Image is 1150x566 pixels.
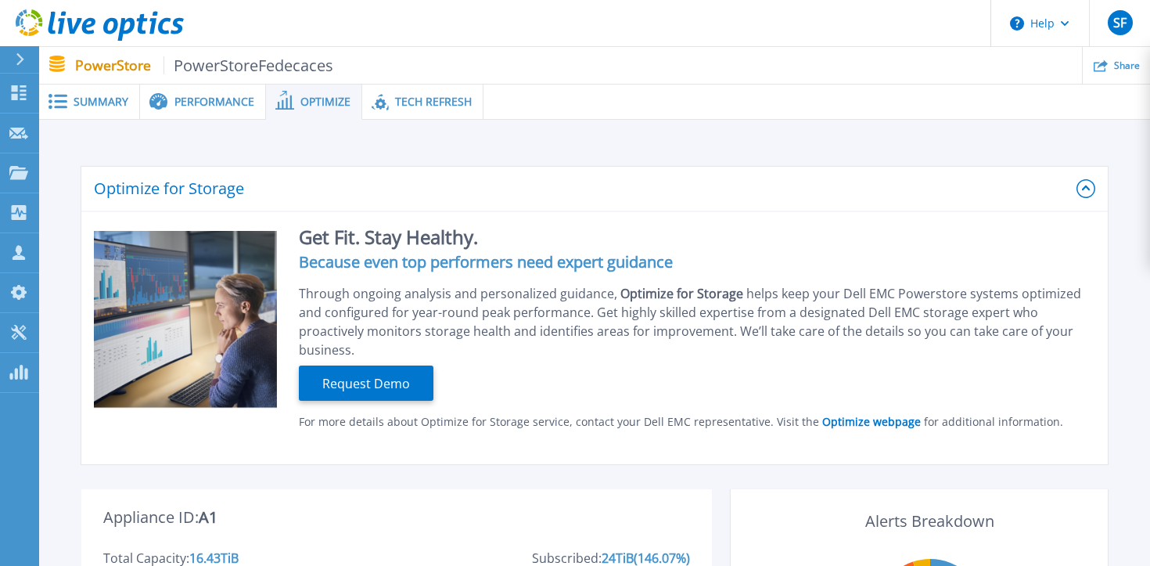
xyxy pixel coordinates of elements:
div: Appliance ID: [103,511,199,524]
span: Tech Refresh [395,96,472,107]
span: Optimize for Storage [620,285,746,302]
span: Share [1114,61,1140,70]
span: Optimize [300,96,350,107]
div: ( 146.07 %) [634,552,690,564]
h4: Because even top performers need expert guidance [299,256,1086,269]
button: Request Demo [299,366,433,401]
span: SF [1113,16,1127,29]
h2: Get Fit. Stay Healthy. [299,231,1086,243]
div: Alerts Breakdown [753,499,1108,540]
div: 16.43 TiB [189,552,239,564]
p: PowerStore [75,56,334,74]
div: Subscribed: [532,552,602,564]
span: Summary [74,96,128,107]
img: Optimize Promo [94,231,277,409]
div: A1 [199,511,217,552]
div: Total Capacity: [103,552,189,564]
div: 24 TiB [602,552,634,564]
div: Through ongoing analysis and personalized guidance, helps keep your Dell EMC Powerstore systems o... [299,284,1086,359]
span: Performance [174,96,254,107]
h2: Optimize for Storage [94,181,1076,196]
span: Request Demo [316,374,416,393]
a: Optimize webpage [819,414,924,429]
span: PowerStoreFedecaces [164,56,334,74]
div: For more details about Optimize for Storage service, contact your Dell EMC representative. Visit ... [299,416,1086,428]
